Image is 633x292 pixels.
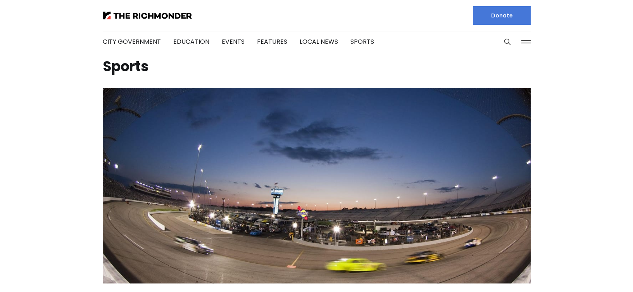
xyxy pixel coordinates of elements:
[300,37,338,46] a: Local News
[350,37,374,46] a: Sports
[502,36,513,48] button: Search this site
[103,37,161,46] a: City Government
[222,37,245,46] a: Events
[103,60,531,73] h1: Sports
[103,12,192,19] img: The Richmonder
[173,37,209,46] a: Education
[473,6,531,25] a: Donate
[257,37,287,46] a: Features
